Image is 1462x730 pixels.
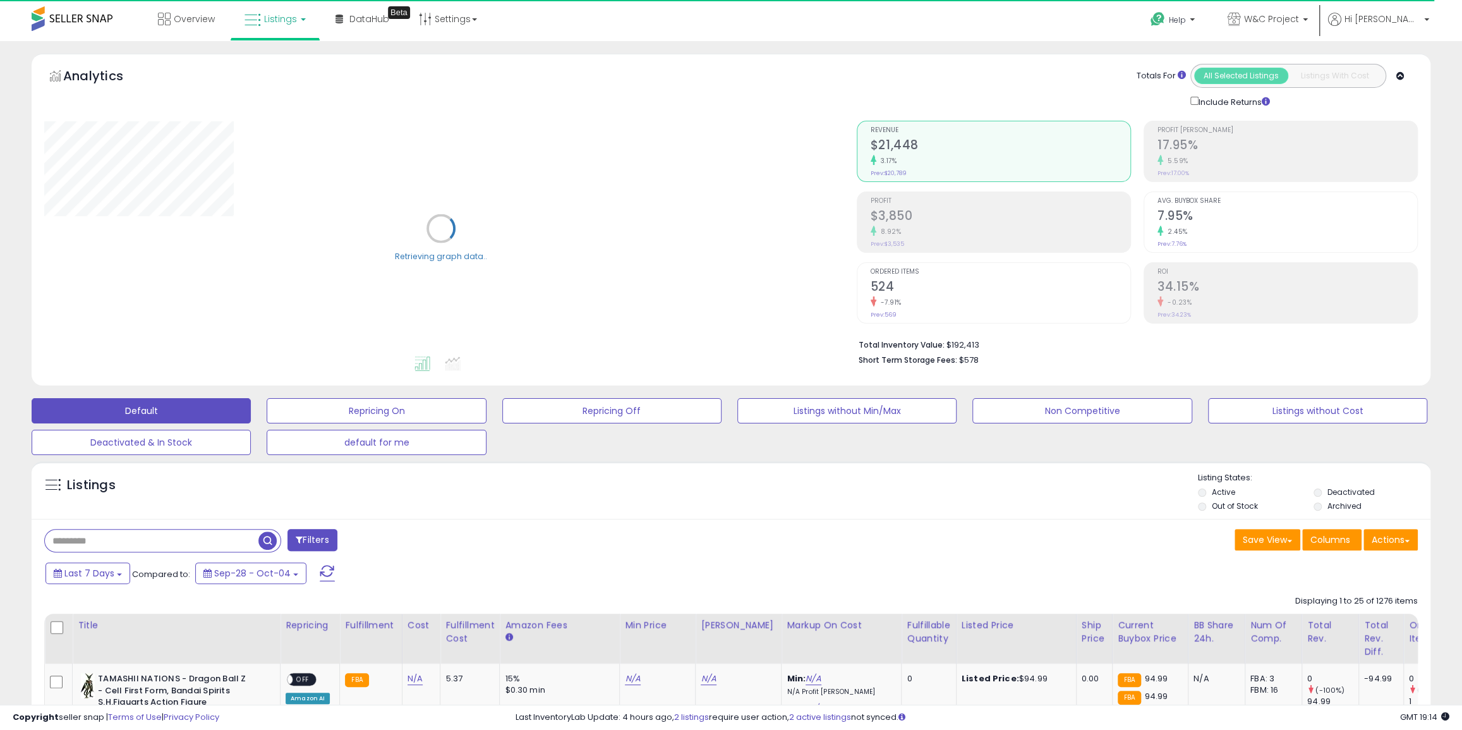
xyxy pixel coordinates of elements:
[1307,696,1358,707] div: 94.99
[78,619,275,632] div: Title
[1163,298,1192,307] small: -0.23%
[408,672,423,685] a: N/A
[1193,673,1235,684] div: N/A
[286,693,330,704] div: Amazon AI
[1327,487,1375,497] label: Deactivated
[1157,138,1417,155] h2: 17.95%
[64,567,114,580] span: Last 7 Days
[1250,684,1292,696] div: FBM: 16
[1118,691,1141,705] small: FBA
[625,619,690,632] div: Min Price
[1157,169,1189,177] small: Prev: 17.00%
[876,156,897,166] small: 3.17%
[809,702,824,715] a: N/A
[1244,13,1299,25] span: W&C Project
[907,619,950,645] div: Fulfillable Quantity
[1315,685,1344,695] small: (-100%)
[787,702,809,714] b: Max:
[972,398,1192,423] button: Non Competitive
[505,684,610,696] div: $0.30 min
[67,477,116,494] h5: Listings
[505,619,614,632] div: Amazon Fees
[1212,487,1235,497] label: Active
[789,711,851,723] a: 2 active listings
[1157,311,1191,319] small: Prev: 34.23%
[1327,501,1362,511] label: Archived
[1295,595,1418,607] div: Displaying 1 to 25 of 1276 items
[701,672,716,685] a: N/A
[505,673,610,684] div: 15%
[959,354,979,366] span: $578
[1198,472,1430,484] p: Listing States:
[1250,619,1296,645] div: Num of Comp.
[871,198,1130,205] span: Profit
[1140,2,1207,41] a: Help
[98,673,251,712] b: TAMASHII NATIONS - Dragon Ball Z - Cell First Form, Bandai Spirits S.H.Figuarts Action Figure
[1310,533,1350,546] span: Columns
[871,279,1130,296] h2: 524
[264,13,297,25] span: Listings
[1307,619,1353,645] div: Total Rev.
[445,673,490,684] div: 5.37
[1328,13,1429,41] a: Hi [PERSON_NAME]
[505,632,512,643] small: Amazon Fees.
[195,563,306,584] button: Sep-28 - Oct-04
[1118,673,1141,687] small: FBA
[701,619,776,632] div: [PERSON_NAME]
[1144,672,1168,684] span: 94.99
[1082,619,1107,645] div: Ship Price
[787,672,806,684] b: Min:
[876,227,902,236] small: 8.92%
[1344,13,1420,25] span: Hi [PERSON_NAME]
[859,355,957,365] b: Short Term Storage Fees:
[1157,209,1417,226] h2: 7.95%
[408,619,435,632] div: Cost
[907,673,946,684] div: 0
[787,688,891,697] p: N/A Profit [PERSON_NAME]
[502,398,722,423] button: Repricing Off
[1235,529,1300,551] button: Save View
[45,563,130,584] button: Last 7 Days
[1118,619,1183,645] div: Current Buybox Price
[388,6,410,19] div: Tooltip anchor
[871,311,897,319] small: Prev: 569
[962,673,1066,684] div: $94.99
[349,13,389,25] span: DataHub
[1409,696,1460,707] div: 1
[1302,529,1362,551] button: Columns
[132,568,190,580] span: Compared to:
[871,240,904,248] small: Prev: $3,535
[214,567,291,580] span: Sep-28 - Oct-04
[13,712,219,724] div: seller snap | |
[63,67,148,88] h5: Analytics
[1157,279,1417,296] h2: 34.15%
[1157,269,1417,276] span: ROI
[1082,673,1103,684] div: 0.00
[1163,156,1188,166] small: 5.59%
[1163,227,1188,236] small: 2.45%
[1157,240,1187,248] small: Prev: 7.76%
[1400,711,1449,723] span: 2025-10-12 19:14 GMT
[871,269,1130,276] span: Ordered Items
[1169,15,1186,25] span: Help
[1157,127,1417,134] span: Profit [PERSON_NAME]
[871,127,1130,134] span: Revenue
[345,673,368,687] small: FBA
[1307,673,1358,684] div: 0
[81,673,95,698] img: 41qJcBeU7-L._SL40_.jpg
[287,529,337,551] button: Filters
[286,619,334,632] div: Repricing
[787,619,896,632] div: Markup on Cost
[1150,11,1166,27] i: Get Help
[1250,673,1292,684] div: FBA: 3
[13,711,59,723] strong: Copyright
[859,339,945,350] b: Total Inventory Value:
[625,672,640,685] a: N/A
[32,398,251,423] button: Default
[1194,68,1288,84] button: All Selected Listings
[806,672,821,685] a: N/A
[962,619,1071,632] div: Listed Price
[1417,685,1446,695] small: (-100%)
[1137,70,1186,82] div: Totals For
[1364,619,1398,659] div: Total Rev. Diff.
